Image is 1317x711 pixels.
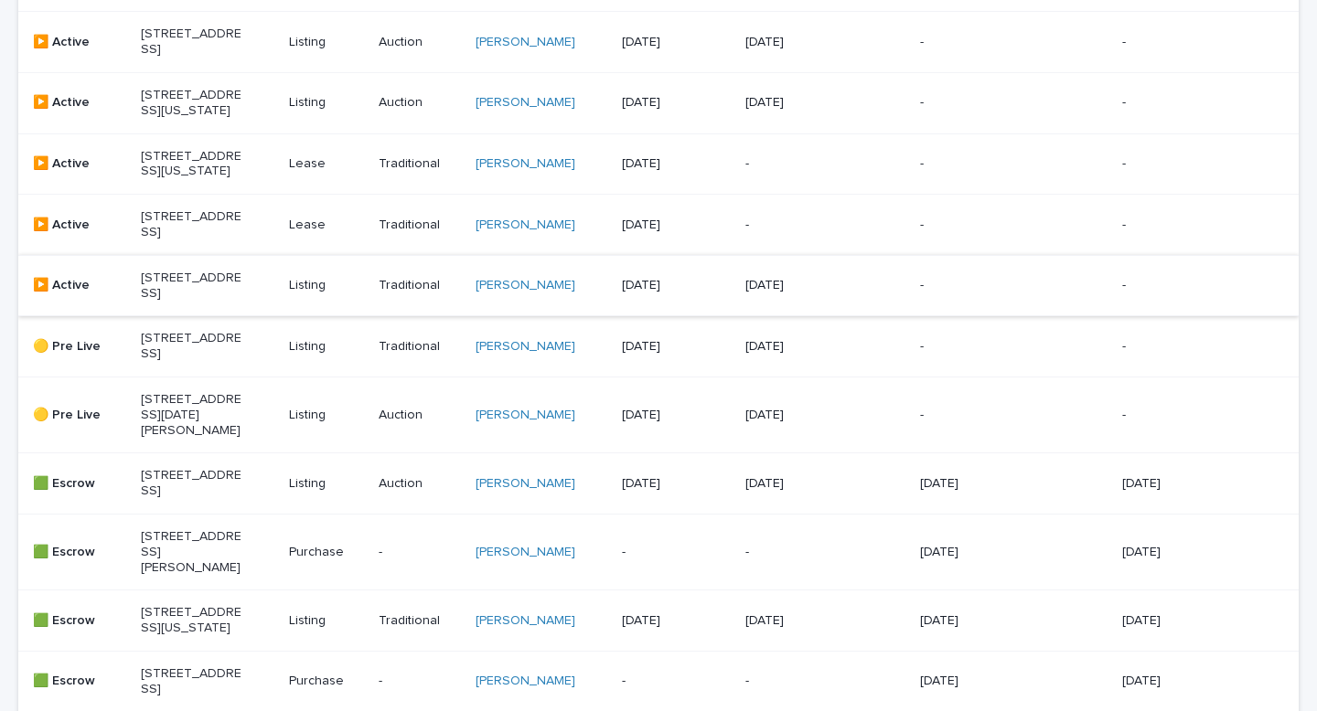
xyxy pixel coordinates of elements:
p: [DATE] [745,613,847,629]
p: - [379,674,461,689]
p: [DATE] [1122,476,1224,492]
a: [PERSON_NAME] [476,95,575,111]
p: - [920,95,1022,111]
p: - [920,35,1022,50]
p: [STREET_ADDRESS] [141,27,242,58]
p: [DATE] [745,408,847,423]
p: [DATE] [920,476,1022,492]
p: - [1122,218,1224,233]
p: Lease [289,156,363,172]
p: [DATE] [622,278,723,293]
a: [PERSON_NAME] [476,339,575,355]
p: Traditional [379,613,461,629]
p: 🟡 Pre Live [33,408,126,423]
tr: ▶️ Active[STREET_ADDRESS][US_STATE]ListingAuction[PERSON_NAME] [DATE][DATE]-- [18,72,1299,133]
tr: 🟩 Escrow[STREET_ADDRESS][US_STATE]ListingTraditional[PERSON_NAME] [DATE][DATE][DATE][DATE] [18,590,1299,652]
p: Auction [379,476,461,492]
p: - [1122,278,1224,293]
p: - [920,156,1022,172]
p: [DATE] [1122,674,1224,689]
p: - [920,408,1022,423]
a: [PERSON_NAME] [476,408,575,423]
p: [STREET_ADDRESS] [141,468,242,499]
tr: 🟡 Pre Live[STREET_ADDRESS]ListingTraditional[PERSON_NAME] [DATE][DATE]-- [18,316,1299,377]
p: - [379,545,461,560]
p: Auction [379,408,461,423]
p: [DATE] [622,156,723,172]
p: 🟡 Pre Live [33,339,126,355]
p: - [745,218,847,233]
p: Traditional [379,218,461,233]
tr: 🟩 Escrow[STREET_ADDRESS][PERSON_NAME]Purchase-[PERSON_NAME] --[DATE][DATE] [18,514,1299,589]
p: - [1122,408,1224,423]
p: - [1122,95,1224,111]
a: [PERSON_NAME] [476,156,575,172]
p: Listing [289,613,363,629]
p: Listing [289,95,363,111]
p: ▶️ Active [33,95,126,111]
p: Purchase [289,545,363,560]
p: Traditional [379,156,461,172]
p: ▶️ Active [33,218,126,233]
p: [STREET_ADDRESS] [141,209,242,240]
a: [PERSON_NAME] [476,545,575,560]
p: Listing [289,339,363,355]
a: [PERSON_NAME] [476,218,575,233]
p: Purchase [289,674,363,689]
p: Traditional [379,339,461,355]
p: - [1122,35,1224,50]
p: [STREET_ADDRESS][US_STATE] [141,605,242,636]
tr: 🟡 Pre Live[STREET_ADDRESS][DATE][PERSON_NAME]ListingAuction[PERSON_NAME] [DATE][DATE]-- [18,377,1299,452]
p: - [745,156,847,172]
p: - [622,674,723,689]
p: ▶️ Active [33,156,126,172]
p: [DATE] [745,35,847,50]
p: [STREET_ADDRESS] [141,271,242,302]
p: 🟩 Escrow [33,674,126,689]
a: [PERSON_NAME] [476,476,575,492]
p: ▶️ Active [33,35,126,50]
p: Listing [289,278,363,293]
p: Auction [379,35,461,50]
tr: ▶️ Active[STREET_ADDRESS][US_STATE]LeaseTraditional[PERSON_NAME] [DATE]--- [18,133,1299,195]
p: 🟩 Escrow [33,545,126,560]
p: [DATE] [745,278,847,293]
a: [PERSON_NAME] [476,278,575,293]
p: Lease [289,218,363,233]
a: [PERSON_NAME] [476,613,575,629]
p: [DATE] [622,613,723,629]
p: 🟩 Escrow [33,613,126,629]
tr: 🟩 Escrow[STREET_ADDRESS]ListingAuction[PERSON_NAME] [DATE][DATE][DATE][DATE] [18,453,1299,515]
p: [DATE] [1122,545,1224,560]
p: Listing [289,476,363,492]
p: - [920,278,1022,293]
p: Listing [289,408,363,423]
p: [DATE] [622,408,723,423]
p: [DATE] [920,545,1022,560]
p: 🟩 Escrow [33,476,126,492]
p: [DATE] [622,95,723,111]
p: [DATE] [745,95,847,111]
a: [PERSON_NAME] [476,35,575,50]
p: - [1122,156,1224,172]
p: [DATE] [622,218,723,233]
p: [STREET_ADDRESS] [141,331,242,362]
p: ▶️ Active [33,278,126,293]
p: - [745,674,847,689]
p: [DATE] [622,35,723,50]
p: [STREET_ADDRESS][US_STATE] [141,149,242,180]
p: [STREET_ADDRESS] [141,666,242,697]
tr: ▶️ Active[STREET_ADDRESS]ListingTraditional[PERSON_NAME] [DATE][DATE]-- [18,255,1299,316]
p: - [920,339,1022,355]
p: - [1122,339,1224,355]
p: - [622,545,723,560]
p: [DATE] [745,339,847,355]
p: [DATE] [920,613,1022,629]
p: - [920,218,1022,233]
p: [STREET_ADDRESS][PERSON_NAME] [141,529,242,575]
p: [STREET_ADDRESS][DATE][PERSON_NAME] [141,392,242,438]
p: [DATE] [622,339,723,355]
p: Traditional [379,278,461,293]
p: [DATE] [1122,613,1224,629]
a: [PERSON_NAME] [476,674,575,689]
